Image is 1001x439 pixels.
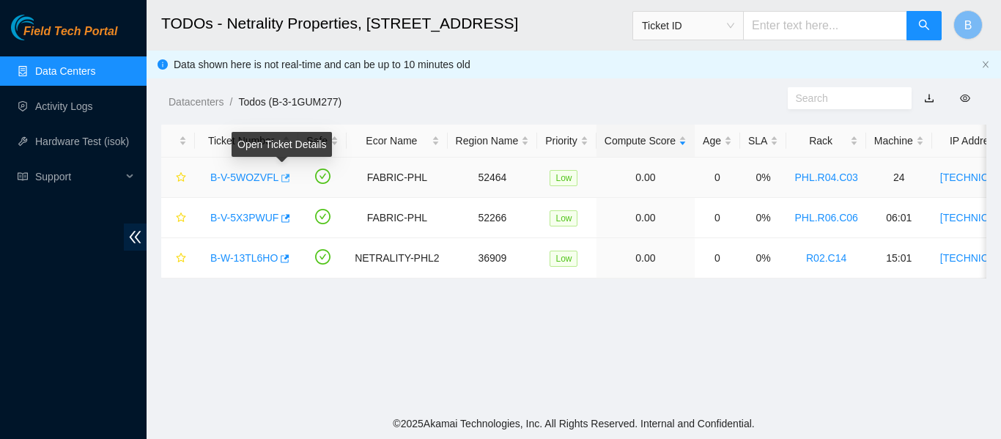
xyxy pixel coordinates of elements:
td: FABRIC-PHL [347,158,447,198]
td: 06:01 [866,198,932,238]
button: close [981,60,990,70]
img: Akamai Technologies [11,15,74,40]
td: 0.00 [596,198,695,238]
span: check-circle [315,169,330,184]
td: 52464 [448,158,538,198]
span: check-circle [315,249,330,265]
td: 15:01 [866,238,932,278]
span: eye [960,93,970,103]
td: 0 [695,198,740,238]
span: Low [550,170,577,186]
span: / [229,96,232,108]
span: search [918,19,930,33]
td: 52266 [448,198,538,238]
button: B [953,10,983,40]
span: Field Tech Portal [23,25,117,39]
a: Akamai TechnologiesField Tech Portal [11,26,117,45]
td: 0.00 [596,238,695,278]
span: Low [550,210,577,226]
a: Data Centers [35,65,95,77]
button: search [906,11,942,40]
a: PHL.R04.C03 [794,171,857,183]
span: star [176,213,186,224]
td: 0% [740,198,786,238]
div: Open Ticket Details [232,132,332,157]
footer: © 2025 Akamai Technologies, Inc. All Rights Reserved. Internal and Confidential. [147,408,1001,439]
span: Ticket ID [642,15,734,37]
a: Activity Logs [35,100,93,112]
input: Search [796,90,893,106]
button: download [913,86,945,110]
button: star [169,246,187,270]
td: 24 [866,158,932,198]
td: 0% [740,158,786,198]
span: read [18,171,28,182]
a: download [924,92,934,104]
td: 0 [695,238,740,278]
span: close [981,60,990,69]
span: Support [35,162,122,191]
a: B-W-13TL6HO [210,252,278,264]
a: Datacenters [169,96,224,108]
span: B [964,16,972,34]
span: star [176,172,186,184]
a: PHL.R06.C06 [794,212,857,224]
span: double-left [124,224,147,251]
a: B-V-5X3PWUF [210,212,278,224]
td: NETRALITY-PHL2 [347,238,447,278]
input: Enter text here... [743,11,907,40]
button: star [169,166,187,189]
td: FABRIC-PHL [347,198,447,238]
td: 0.00 [596,158,695,198]
a: Todos (B-3-1GUM277) [238,96,341,108]
a: B-V-5WOZVFL [210,171,278,183]
span: check-circle [315,209,330,224]
td: 0% [740,238,786,278]
button: star [169,206,187,229]
td: 0 [695,158,740,198]
a: Hardware Test (isok) [35,136,129,147]
span: star [176,253,186,265]
a: R02.C14 [806,252,846,264]
span: Low [550,251,577,267]
td: 36909 [448,238,538,278]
